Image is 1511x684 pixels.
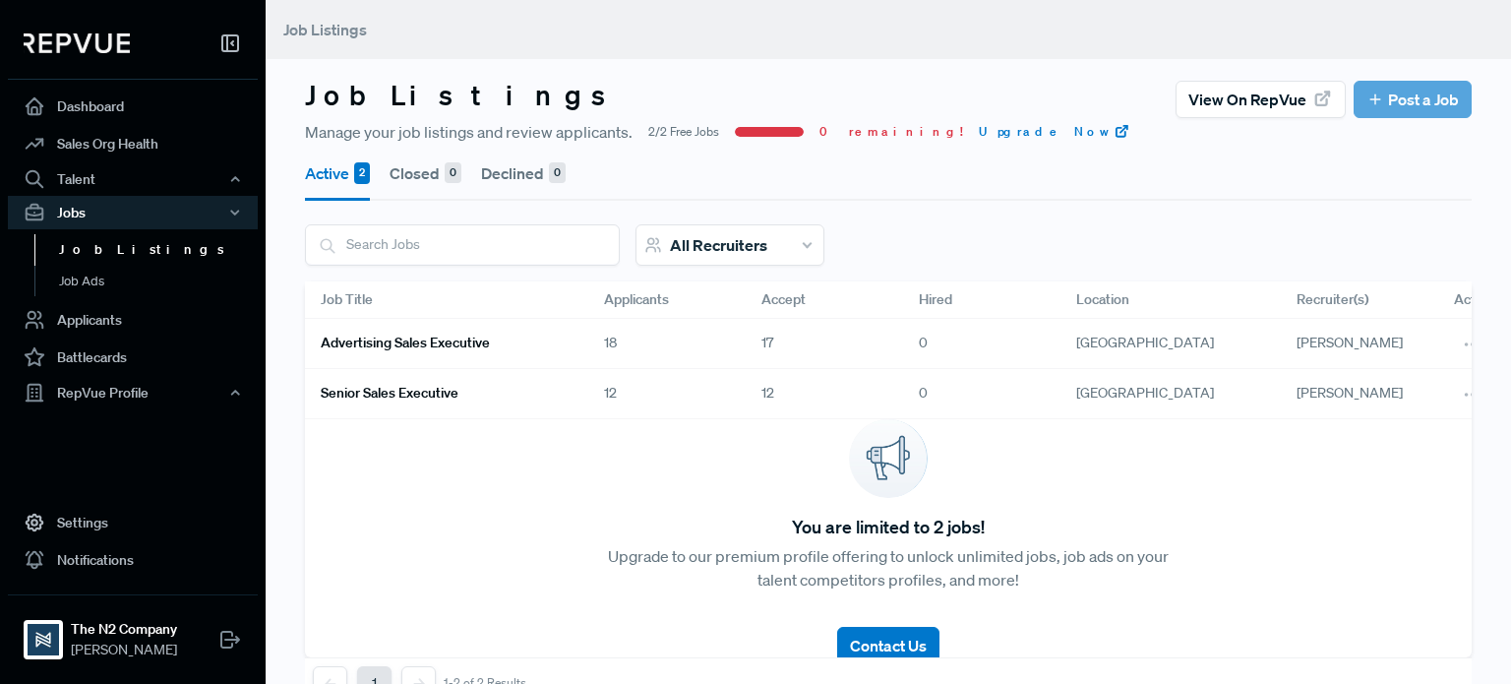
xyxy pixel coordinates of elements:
[390,146,461,201] button: Closed 0
[321,289,373,310] span: Job Title
[305,120,633,144] span: Manage your job listings and review applicants.
[588,319,746,369] div: 18
[283,20,367,39] span: Job Listings
[8,125,258,162] a: Sales Org Health
[1297,384,1403,402] span: [PERSON_NAME]
[549,162,566,184] div: 0
[321,385,458,402] h6: Senior Sales Executive
[321,335,490,351] h6: Advertising Sales Executive
[1454,289,1501,310] span: Actions
[597,544,1180,591] p: Upgrade to our premium profile offering to unlock unlimited jobs, job ads on your talent competit...
[670,235,767,255] span: All Recruiters
[34,266,284,297] a: Job Ads
[305,146,370,201] button: Active 2
[8,88,258,125] a: Dashboard
[903,369,1060,419] div: 0
[604,289,669,310] span: Applicants
[354,162,370,184] div: 2
[761,289,806,310] span: Accept
[1188,88,1306,111] span: View on RepVue
[837,611,939,664] a: Contact Us
[8,541,258,579] a: Notifications
[8,301,258,339] a: Applicants
[588,369,746,419] div: 12
[8,162,258,196] button: Talent
[71,640,177,660] span: [PERSON_NAME]
[8,376,258,409] button: RepVue Profile
[850,636,927,655] span: Contact Us
[1176,81,1346,118] button: View on RepVue
[979,123,1130,141] a: Upgrade Now
[819,123,963,141] span: 0 remaining!
[1076,333,1214,353] span: [GEOGRAPHIC_DATA]
[1076,289,1129,310] span: Location
[648,123,719,141] span: 2/2 Free Jobs
[1076,383,1214,404] span: [GEOGRAPHIC_DATA]
[8,339,258,376] a: Battlecards
[919,289,952,310] span: Hired
[1297,334,1403,351] span: [PERSON_NAME]
[71,619,177,640] strong: The N2 Company
[746,319,903,369] div: 17
[8,196,258,229] button: Jobs
[849,419,928,498] img: announcement
[837,627,939,664] button: Contact Us
[28,624,59,655] img: The N2 Company
[24,33,130,53] img: RepVue
[321,327,557,360] a: Advertising Sales Executive
[321,377,557,410] a: Senior Sales Executive
[8,594,258,668] a: The N2 CompanyThe N2 Company[PERSON_NAME]
[305,79,624,112] h3: Job Listings
[1297,289,1368,310] span: Recruiter(s)
[8,504,258,541] a: Settings
[903,319,1060,369] div: 0
[746,369,903,419] div: 12
[306,225,619,264] input: Search Jobs
[481,146,566,201] button: Declined 0
[34,234,284,266] a: Job Listings
[445,162,461,184] div: 0
[792,514,985,540] span: You are limited to 2 jobs!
